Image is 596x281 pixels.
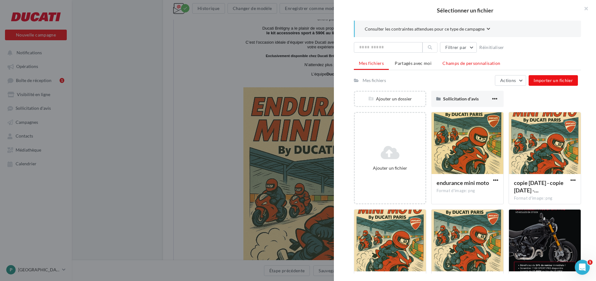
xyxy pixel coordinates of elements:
a: Cliquez-ici [184,5,201,9]
span: Champs de personnalisation [442,61,500,66]
p: Chers passionnés, [71,77,249,81]
span: Actions [500,78,516,83]
span: Partagés avec moi [395,61,432,66]
strong: 50% de réduction [193,91,227,95]
div: Mes fichiers [363,77,386,84]
p: N’attendez plus pour en profiter ! [71,123,249,127]
button: Consulter les contraintes attendues pour ce type de campagne [365,26,490,33]
span: Mes fichiers [359,61,384,66]
span: endurance mini moto [437,179,489,186]
span: Consulter les contraintes attendues pour ce type de campagne [365,26,485,32]
h2: Sélectionner un fichier [344,7,586,13]
strong: Exclusivité Ducati Brétigny [120,55,200,61]
strong: -50% sur le kit accessoires sport [121,62,199,67]
p: C’est l’occasion idéale d’équiper votre Ducati avec des accessoires haut de gamme et de sublimer ... [71,100,249,109]
span: copie 20-08-2025 - copie 20-08-2025 - mini moto [514,179,564,194]
div: Ajouter un fichier [357,165,423,171]
div: Format d'image: png [437,188,498,194]
p: L’équipe [71,132,249,137]
span: 1 [588,260,593,265]
div: Format d'image: png [514,196,576,201]
button: Filtrer par [440,42,477,53]
div: Ajouter un dossier [355,96,425,102]
button: Importer un fichier [529,75,578,86]
img: Ducati_Shield_2D_W.png [149,19,171,42]
span: Importer un fichier [534,78,573,83]
p: Ducati Brétigny a le plaisir de vous proposer une offre exceptionnelle et limitée : , soit . [71,86,249,95]
iframe: Intercom live chat [575,260,590,275]
button: Actions [495,75,526,86]
strong: Ducati Brétigny [153,132,183,137]
button: Réinitialiser [477,44,507,51]
strong: Exclusivement disponible chez Ducati Brétigny [92,114,169,118]
span: L'email ne s'affiche pas correctement ? [119,5,184,9]
span: Sollicitation d'avis [443,96,479,101]
strong: le kit accessoires sport à 590€ au lieu de 1 295€ [93,91,184,95]
span: – dans la limite des stocks disponibles. [92,114,228,118]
